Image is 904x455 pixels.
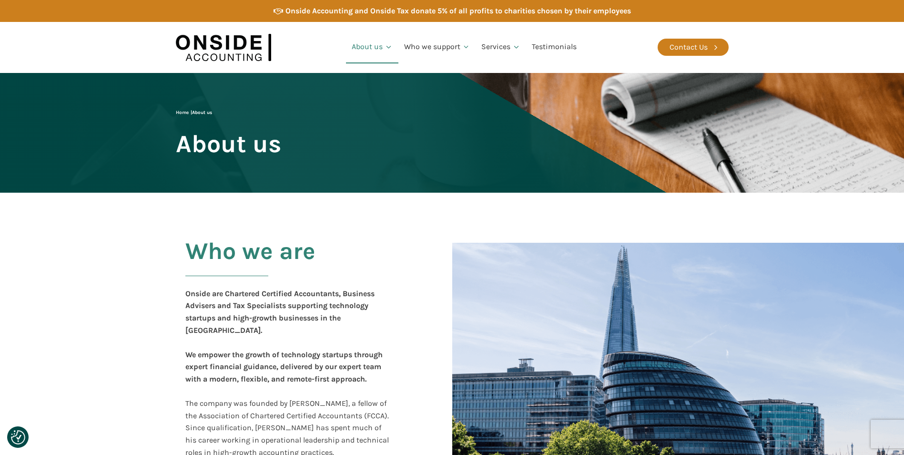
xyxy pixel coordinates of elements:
[670,41,708,53] div: Contact Us
[11,430,25,445] button: Consent Preferences
[398,31,476,63] a: Who we support
[346,31,398,63] a: About us
[11,430,25,445] img: Revisit consent button
[658,39,729,56] a: Contact Us
[285,5,631,17] div: Onside Accounting and Onside Tax donate 5% of all profits to charities chosen by their employees
[176,131,281,157] span: About us
[176,29,271,66] img: Onside Accounting
[176,110,189,115] a: Home
[526,31,582,63] a: Testimonials
[176,110,212,115] span: |
[476,31,526,63] a: Services
[185,238,315,288] h2: Who we are
[185,362,381,383] b: , delivered by our expert team with a modern, flexible, and remote-first approach.
[185,289,375,335] b: Onside are Chartered Certified Accountants, Business Advisers and Tax Specialists supporting tech...
[192,110,212,115] span: About us
[185,350,383,372] b: We empower the growth of technology startups through expert financial guidance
